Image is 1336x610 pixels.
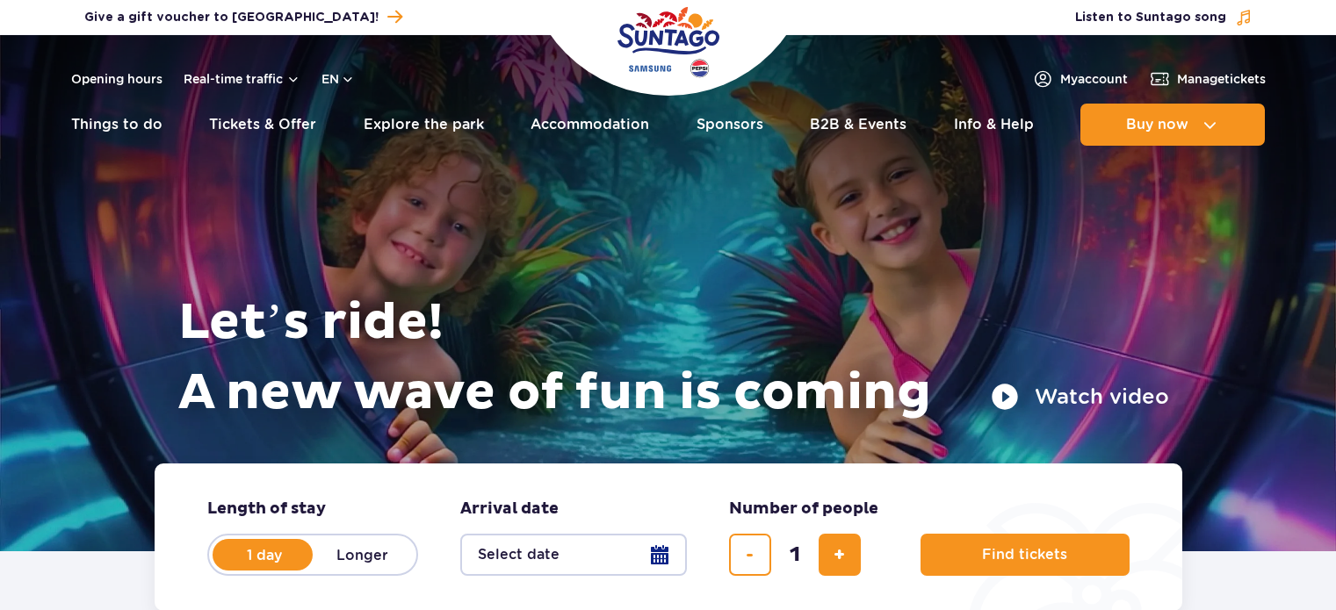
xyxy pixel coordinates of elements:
[209,104,316,146] a: Tickets & Offer
[729,534,771,576] button: remove ticket
[774,534,816,576] input: number of tickets
[531,104,649,146] a: Accommodation
[207,499,326,520] span: Length of stay
[819,534,861,576] button: add ticket
[921,534,1130,576] button: Find tickets
[84,9,379,26] span: Give a gift voucher to [GEOGRAPHIC_DATA]!
[982,547,1067,563] span: Find tickets
[184,72,300,86] button: Real-time traffic
[313,536,413,573] label: Longer
[1075,9,1253,26] button: Listen to Suntago song
[1149,68,1266,90] a: Managetickets
[954,104,1034,146] a: Info & Help
[460,534,687,576] button: Select date
[84,5,402,29] a: Give a gift voucher to [GEOGRAPHIC_DATA]!
[364,104,484,146] a: Explore the park
[178,288,1169,428] h1: Let’s ride! A new wave of fun is coming
[1177,70,1266,88] span: Manage tickets
[1060,70,1128,88] span: My account
[1080,104,1265,146] button: Buy now
[71,70,162,88] a: Opening hours
[991,383,1169,411] button: Watch video
[1032,68,1128,90] a: Myaccount
[71,104,162,146] a: Things to do
[460,499,559,520] span: Arrival date
[1126,117,1188,133] span: Buy now
[321,70,355,88] button: en
[810,104,906,146] a: B2B & Events
[729,499,878,520] span: Number of people
[214,536,314,573] label: 1 day
[1075,9,1226,26] span: Listen to Suntago song
[697,104,763,146] a: Sponsors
